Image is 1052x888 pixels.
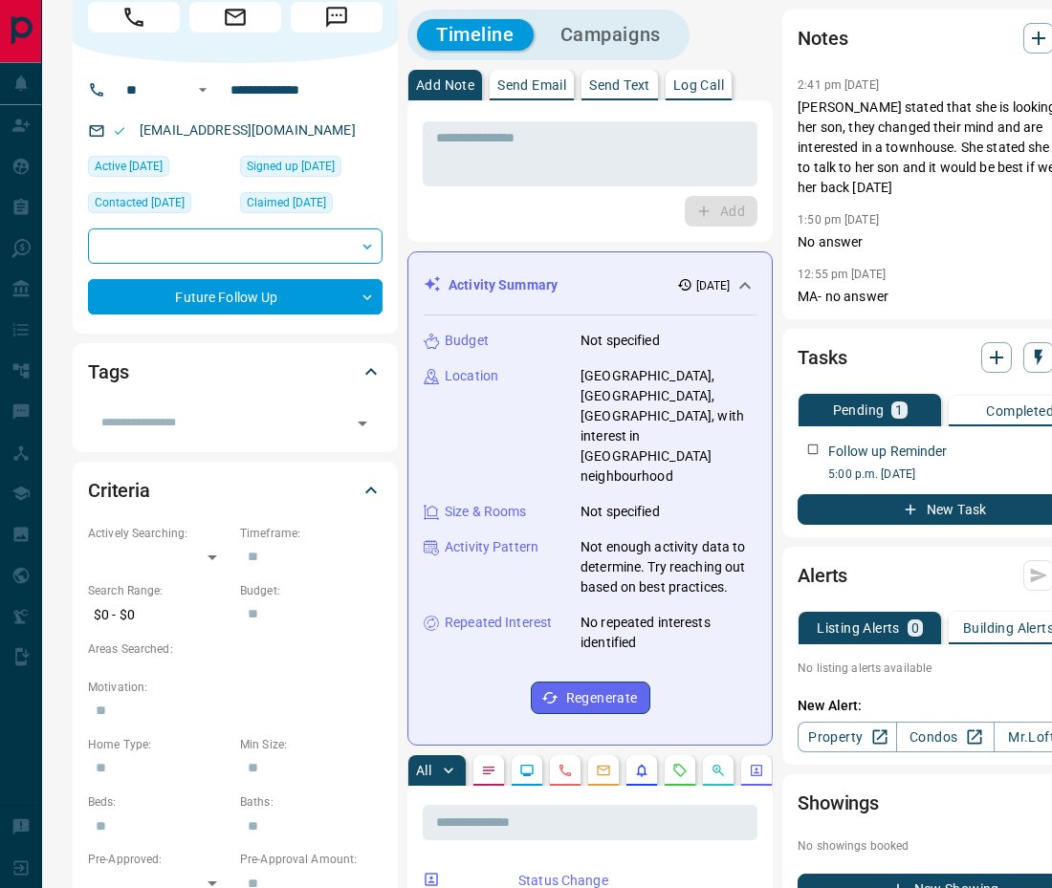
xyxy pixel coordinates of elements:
p: Not specified [581,502,660,522]
p: Timeframe: [240,525,383,542]
h2: Alerts [798,560,847,591]
p: Beds: [88,793,230,811]
p: Add Note [416,78,474,92]
h2: Showings [798,788,879,818]
p: Min Size: [240,736,383,753]
p: Activity Summary [449,275,558,295]
p: Send Text [589,78,650,92]
h2: Tags [88,357,128,387]
button: Campaigns [541,19,680,51]
p: 2:41 pm [DATE] [798,78,879,92]
svg: Emails [596,763,611,778]
svg: Notes [481,763,496,778]
p: Send Email [497,78,566,92]
div: Fri Aug 22 2025 [240,156,383,183]
div: Activity Summary[DATE] [424,268,756,303]
p: 12:55 pm [DATE] [798,268,886,281]
a: Condos [896,722,995,752]
p: Not specified [581,331,660,351]
p: Pre-Approval Amount: [240,851,383,868]
p: 0 [911,621,919,635]
p: Baths: [240,793,383,811]
svg: Agent Actions [749,763,764,778]
p: Location [445,366,498,386]
svg: Lead Browsing Activity [519,763,535,778]
span: Contacted [DATE] [95,193,185,212]
p: Search Range: [88,582,230,599]
div: Tags [88,349,383,395]
a: Property [798,722,896,752]
p: Pending [833,403,885,417]
p: Pre-Approved: [88,851,230,868]
p: Listing Alerts [817,621,900,635]
p: No repeated interests identified [581,613,756,653]
span: Email [189,2,281,32]
p: Home Type: [88,736,230,753]
svg: Opportunities [711,763,726,778]
div: Thu Sep 11 2025 [88,192,230,219]
p: Not enough activity data to determine. Try reaching out based on best practices. [581,537,756,597]
svg: Listing Alerts [634,763,649,778]
p: Size & Rooms [445,502,527,522]
h2: Criteria [88,475,150,506]
p: 1 [895,403,903,417]
span: Active [DATE] [95,157,163,176]
p: Motivation: [88,679,383,696]
p: 1:50 pm [DATE] [798,213,879,227]
span: Claimed [DATE] [247,193,326,212]
span: Message [291,2,383,32]
p: Budget [445,331,489,351]
p: Areas Searched: [88,640,383,658]
p: [DATE] [696,277,731,294]
p: [GEOGRAPHIC_DATA], [GEOGRAPHIC_DATA], [GEOGRAPHIC_DATA], with interest in [GEOGRAPHIC_DATA] neigh... [581,366,756,487]
a: [EMAIL_ADDRESS][DOMAIN_NAME] [140,122,356,138]
p: Budget: [240,582,383,599]
h2: Tasks [798,342,846,373]
h2: Notes [798,23,847,54]
span: Signed up [DATE] [247,157,335,176]
div: Future Follow Up [88,279,383,314]
p: Repeated Interest [445,613,552,633]
svg: Email Valid [113,124,126,138]
div: Fri Aug 22 2025 [240,192,383,219]
div: Criteria [88,467,383,513]
span: Call [88,2,180,32]
svg: Calls [558,763,573,778]
p: Log Call [673,78,724,92]
button: Open [191,78,214,101]
button: Open [349,410,376,437]
p: Follow up Reminder [828,442,947,462]
button: Timeline [417,19,534,51]
p: All [416,764,431,777]
button: Regenerate [531,682,650,714]
svg: Requests [672,763,688,778]
p: Activity Pattern [445,537,538,557]
div: Fri Aug 22 2025 [88,156,230,183]
p: $0 - $0 [88,599,230,631]
p: Actively Searching: [88,525,230,542]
